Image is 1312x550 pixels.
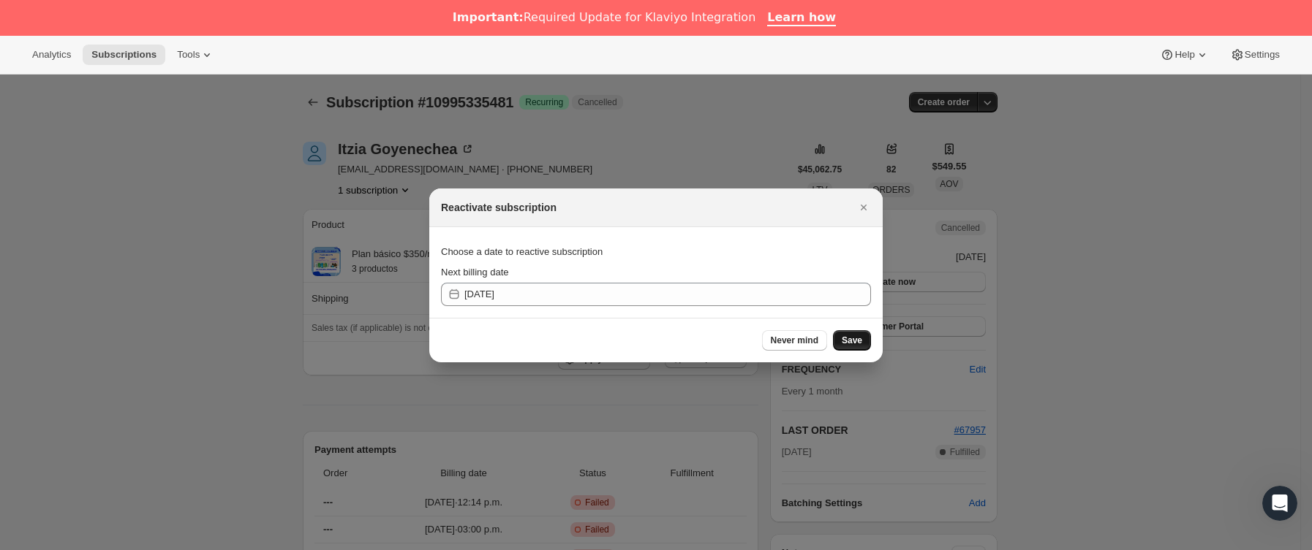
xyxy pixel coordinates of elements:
b: Important: [453,10,524,24]
span: Settings [1245,49,1280,61]
span: Analytics [32,49,71,61]
span: Next billing date [441,267,509,278]
div: Choose a date to reactive subscription [441,239,871,265]
span: Subscriptions [91,49,157,61]
button: Save [833,330,871,351]
button: Analytics [23,45,80,65]
h2: Reactivate subscription [441,200,557,215]
button: Help [1151,45,1218,65]
button: Cerrar [853,197,874,218]
span: Never mind [771,335,818,346]
span: Help [1175,49,1194,61]
a: Learn how [767,10,836,26]
div: Required Update for Klaviyo Integration [453,10,755,25]
button: Subscriptions [83,45,165,65]
span: Tools [177,49,200,61]
button: Never mind [762,330,827,351]
button: Tools [168,45,223,65]
button: Settings [1221,45,1289,65]
span: Save [842,335,862,346]
iframe: Intercom live chat [1262,486,1297,521]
